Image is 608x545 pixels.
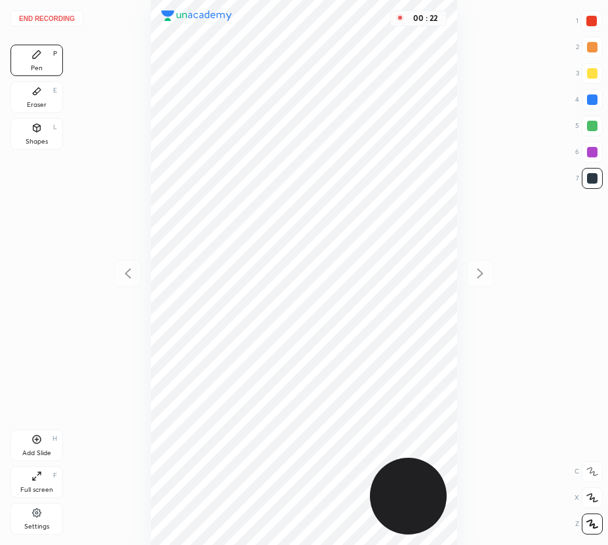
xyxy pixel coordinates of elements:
[575,115,603,136] div: 5
[53,87,57,94] div: E
[575,89,603,110] div: 4
[576,10,602,31] div: 1
[27,102,47,108] div: Eraser
[53,124,57,131] div: L
[575,487,603,508] div: X
[409,14,441,23] div: 00 : 22
[53,50,57,57] div: P
[575,142,603,163] div: 6
[575,461,603,482] div: C
[10,10,83,26] button: End recording
[24,523,49,530] div: Settings
[575,514,603,535] div: Z
[26,138,48,145] div: Shapes
[161,10,232,21] img: logo.38c385cc.svg
[576,168,603,189] div: 7
[576,37,603,58] div: 2
[22,450,51,456] div: Add Slide
[576,63,603,84] div: 3
[52,435,57,442] div: H
[53,472,57,479] div: F
[31,65,43,71] div: Pen
[20,487,53,493] div: Full screen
